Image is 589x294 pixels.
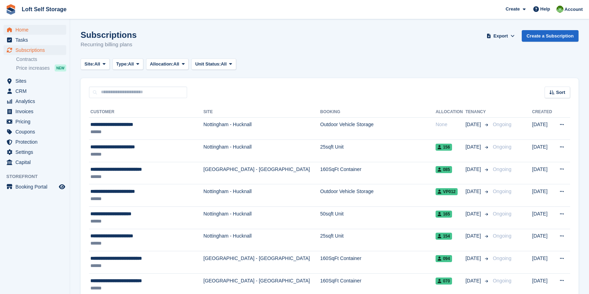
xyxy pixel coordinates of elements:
a: menu [4,96,66,106]
td: 50sqft Unit [320,207,436,229]
span: Create [506,6,520,13]
span: All [94,61,100,68]
span: Home [15,25,57,35]
a: menu [4,117,66,127]
td: Outdoor Vehicle Storage [320,184,436,207]
td: 25sqft Unit [320,229,436,251]
span: 156 [436,144,452,151]
div: NEW [55,64,66,71]
th: Site [203,107,320,118]
td: 25sqft Unit [320,140,436,162]
img: James Johnson [556,6,563,13]
span: [DATE] [465,255,482,262]
td: [GEOGRAPHIC_DATA] - [GEOGRAPHIC_DATA] [203,162,320,184]
span: Capital [15,157,57,167]
span: Ongoing [493,211,511,217]
a: menu [4,147,66,157]
span: 085 [436,166,452,173]
a: menu [4,25,66,35]
span: [DATE] [465,277,482,285]
span: Help [540,6,550,13]
span: [DATE] [465,210,482,218]
span: Sites [15,76,57,86]
span: 070 [436,278,452,285]
button: Site: All [81,59,110,70]
td: [DATE] [532,117,554,140]
a: Preview store [58,183,66,191]
a: menu [4,127,66,137]
a: Loft Self Storage [19,4,69,15]
span: 165 [436,211,452,218]
td: [GEOGRAPHIC_DATA] - [GEOGRAPHIC_DATA] [203,251,320,274]
img: stora-icon-8386f47178a22dfd0bd8f6a31ec36ba5ce8667c1dd55bd0f319d3a0aa187defe.svg [6,4,16,15]
th: Created [532,107,554,118]
span: Account [564,6,583,13]
span: Sort [556,89,565,96]
span: Ongoing [493,122,511,127]
p: Recurring billing plans [81,41,137,49]
span: All [173,61,179,68]
td: Nottingham - Hucknall [203,229,320,251]
a: menu [4,86,66,96]
a: menu [4,107,66,116]
a: menu [4,35,66,45]
td: Nottingham - Hucknall [203,184,320,207]
span: Site: [84,61,94,68]
span: All [128,61,134,68]
span: [DATE] [465,143,482,151]
td: [DATE] [532,229,554,251]
span: Coupons [15,127,57,137]
span: All [221,61,227,68]
span: Storefront [6,173,70,180]
span: Ongoing [493,189,511,194]
a: menu [4,76,66,86]
button: Allocation: All [146,59,189,70]
span: Unit Status: [195,61,221,68]
a: Create a Subscription [522,30,578,42]
h1: Subscriptions [81,30,137,40]
td: Nottingham - Hucknall [203,117,320,140]
div: None [436,121,465,128]
th: Booking [320,107,436,118]
a: menu [4,137,66,147]
td: Nottingham - Hucknall [203,140,320,162]
span: Booking Portal [15,182,57,192]
span: [DATE] [465,188,482,195]
th: Customer [89,107,203,118]
a: Contracts [16,56,66,63]
span: [DATE] [465,232,482,240]
span: CRM [15,86,57,96]
span: Allocation: [150,61,173,68]
td: [DATE] [532,184,554,207]
span: Ongoing [493,166,511,172]
th: Allocation [436,107,465,118]
td: [DATE] [532,207,554,229]
td: [DATE] [532,162,554,184]
span: 094 [436,255,452,262]
a: Price increases NEW [16,64,66,72]
td: 160SqFt Container [320,251,436,274]
span: [DATE] [465,121,482,128]
a: menu [4,182,66,192]
th: Tenancy [465,107,490,118]
button: Unit Status: All [191,59,236,70]
span: VP012 [436,188,458,195]
span: Ongoing [493,255,511,261]
span: Ongoing [493,233,511,239]
td: [DATE] [532,140,554,162]
span: Protection [15,137,57,147]
a: menu [4,45,66,55]
button: Type: All [112,59,143,70]
span: Settings [15,147,57,157]
span: Subscriptions [15,45,57,55]
span: Type: [116,61,128,68]
span: 154 [436,233,452,240]
span: Price increases [16,65,50,71]
span: Tasks [15,35,57,45]
td: 160SqFt Container [320,162,436,184]
td: Outdoor Vehicle Storage [320,117,436,140]
span: [DATE] [465,166,482,173]
span: Pricing [15,117,57,127]
td: [DATE] [532,251,554,274]
a: menu [4,157,66,167]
